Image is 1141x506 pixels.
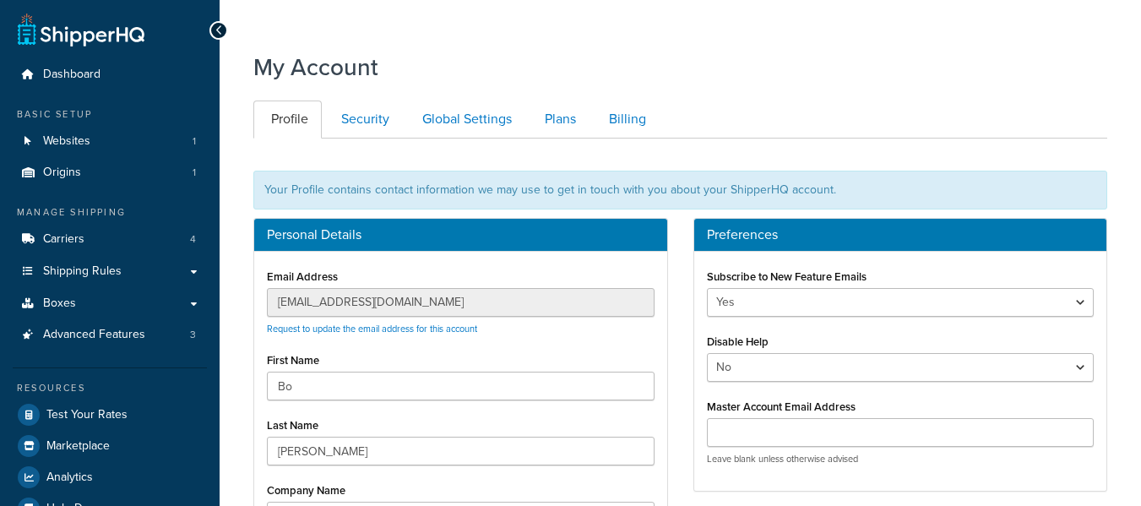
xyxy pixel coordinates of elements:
[267,484,345,497] label: Company Name
[707,400,856,413] label: Master Account Email Address
[13,381,207,395] div: Resources
[43,297,76,311] span: Boxes
[190,328,196,342] span: 3
[13,319,207,351] li: Advanced Features
[707,453,1095,465] p: Leave blank unless otherwise advised
[13,224,207,255] li: Carriers
[267,419,318,432] label: Last Name
[46,471,93,485] span: Analytics
[707,227,1095,242] h3: Preferences
[13,288,207,319] a: Boxes
[46,439,110,454] span: Marketplace
[13,157,207,188] li: Origins
[43,264,122,279] span: Shipping Rules
[13,224,207,255] a: Carriers 4
[193,134,196,149] span: 1
[18,13,144,46] a: ShipperHQ Home
[253,101,322,139] a: Profile
[267,322,477,335] a: Request to update the email address for this account
[46,408,128,422] span: Test Your Rates
[13,157,207,188] a: Origins 1
[267,227,655,242] h3: Personal Details
[190,232,196,247] span: 4
[405,101,525,139] a: Global Settings
[13,431,207,461] a: Marketplace
[707,270,867,283] label: Subscribe to New Feature Emails
[267,354,319,367] label: First Name
[13,319,207,351] a: Advanced Features 3
[43,166,81,180] span: Origins
[43,328,145,342] span: Advanced Features
[193,166,196,180] span: 1
[13,256,207,287] a: Shipping Rules
[13,59,207,90] a: Dashboard
[13,126,207,157] li: Websites
[253,171,1107,209] div: Your Profile contains contact information we may use to get in touch with you about your ShipperH...
[43,134,90,149] span: Websites
[13,400,207,430] a: Test Your Rates
[13,462,207,492] a: Analytics
[13,205,207,220] div: Manage Shipping
[253,51,378,84] h1: My Account
[527,101,590,139] a: Plans
[13,107,207,122] div: Basic Setup
[13,126,207,157] a: Websites 1
[43,68,101,82] span: Dashboard
[43,232,84,247] span: Carriers
[267,270,338,283] label: Email Address
[707,335,769,348] label: Disable Help
[591,101,660,139] a: Billing
[323,101,403,139] a: Security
